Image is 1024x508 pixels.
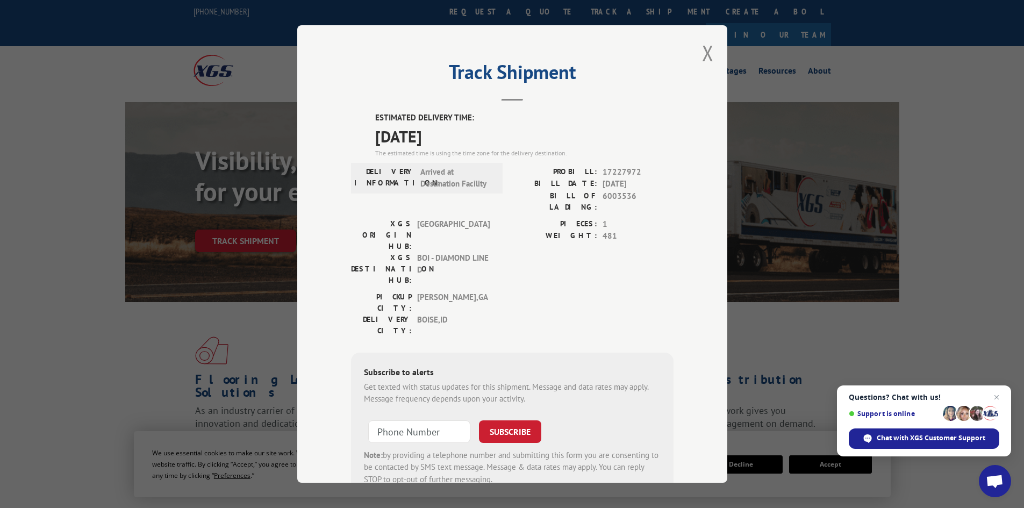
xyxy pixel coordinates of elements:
[417,252,490,286] span: BOI - DIAMOND LINE D
[512,178,597,190] label: BILL DATE:
[375,112,674,124] label: ESTIMATED DELIVERY TIME:
[417,291,490,314] span: [PERSON_NAME] , GA
[512,230,597,242] label: WEIGHT:
[849,393,999,402] span: Questions? Chat with us!
[849,410,939,418] span: Support is online
[877,433,985,443] span: Chat with XGS Customer Support
[351,252,412,286] label: XGS DESTINATION HUB:
[420,166,493,190] span: Arrived at Destination Facility
[603,190,674,213] span: 6003536
[354,166,415,190] label: DELIVERY INFORMATION:
[979,465,1011,497] a: Open chat
[351,314,412,337] label: DELIVERY CITY:
[849,428,999,449] span: Chat with XGS Customer Support
[603,178,674,190] span: [DATE]
[417,218,490,252] span: [GEOGRAPHIC_DATA]
[375,148,674,158] div: The estimated time is using the time zone for the delivery destination.
[603,230,674,242] span: 481
[603,166,674,178] span: 17227972
[375,124,674,148] span: [DATE]
[417,314,490,337] span: BOISE , ID
[603,218,674,231] span: 1
[512,166,597,178] label: PROBILL:
[512,190,597,213] label: BILL OF LADING:
[702,39,714,67] button: Close modal
[364,450,383,460] strong: Note:
[368,420,470,443] input: Phone Number
[351,291,412,314] label: PICKUP CITY:
[479,420,541,443] button: SUBSCRIBE
[364,366,661,381] div: Subscribe to alerts
[364,381,661,405] div: Get texted with status updates for this shipment. Message and data rates may apply. Message frequ...
[351,218,412,252] label: XGS ORIGIN HUB:
[351,65,674,85] h2: Track Shipment
[512,218,597,231] label: PIECES:
[364,449,661,486] div: by providing a telephone number and submitting this form you are consenting to be contacted by SM...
